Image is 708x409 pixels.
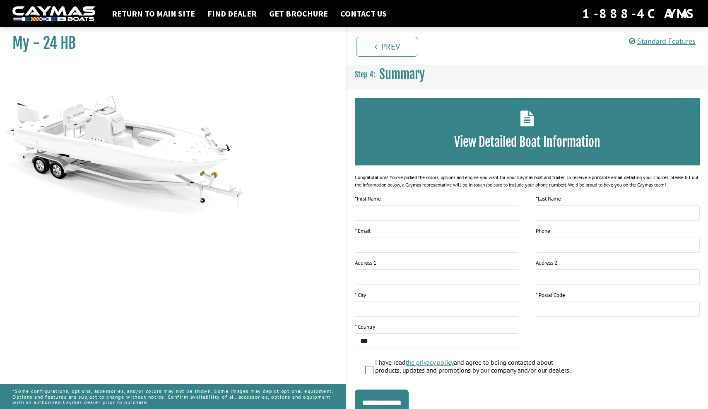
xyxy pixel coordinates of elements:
label: Last Name [536,195,561,203]
img: white-logo-c9c8dbefe5ff5ceceb0f0178aa75bf4bb51f6bca0971e226c86eb53dfe498488.png [12,6,95,22]
p: *Some configurations, options, accessories, and/or colors may not be shown. Some images may depic... [12,384,333,409]
span: Summary [379,67,425,82]
a: Standard Features [629,36,696,46]
a: Return to main site [108,8,199,19]
h1: My - 24 HB [12,34,325,53]
label: * Postal Code [536,291,565,299]
a: Prev [356,37,418,57]
a: the privacy policy [406,358,454,366]
label: * City [355,291,366,299]
div: Congratulations! You’ve picked the colors, options and engine you want for your Caymas boat and t... [355,174,700,189]
label: Address 1 [355,259,376,267]
a: Find Dealer [203,8,261,19]
label: Phone [536,227,550,235]
label: * Country [355,323,375,331]
h3: View Detailed Boat Information [367,134,687,150]
ul: Pagination [354,36,708,57]
label: First Name [355,195,381,203]
a: Get Brochure [265,8,332,19]
label: I have read and agree to being contacted about products, updates and promotions by our company an... [375,359,576,376]
label: * Email [355,227,371,235]
div: 1-888-4CAYMAS [582,5,696,23]
a: Contact Us [336,8,391,19]
label: Address 2 [536,259,557,267]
